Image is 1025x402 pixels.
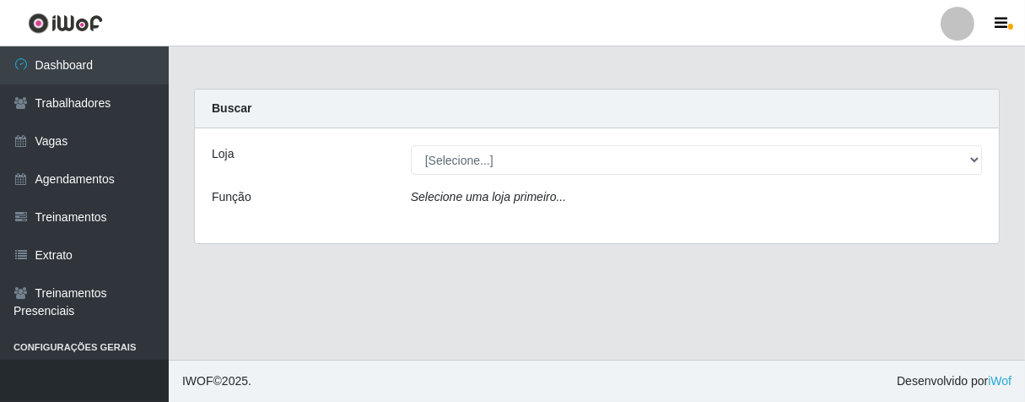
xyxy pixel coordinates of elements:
img: CoreUI Logo [28,13,103,34]
span: © 2025 . [182,372,251,390]
label: Loja [212,145,234,163]
label: Função [212,188,251,206]
span: Desenvolvido por [897,372,1012,390]
span: IWOF [182,374,213,388]
a: iWof [988,374,1012,388]
i: Selecione uma loja primeiro... [411,190,566,204]
strong: Buscar [212,101,251,115]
